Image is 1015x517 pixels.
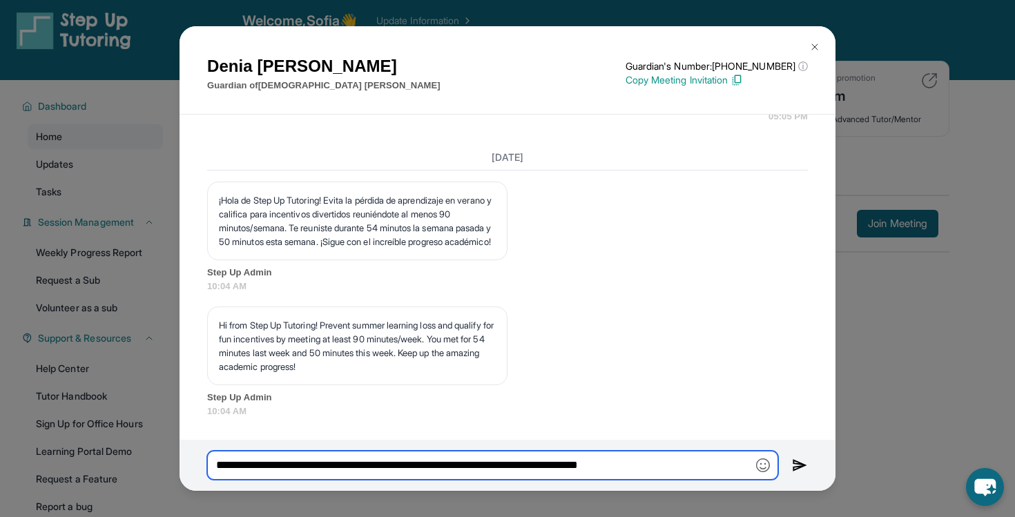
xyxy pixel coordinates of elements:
span: 10:04 AM [207,404,808,418]
p: Guardian's Number: [PHONE_NUMBER] [626,59,808,73]
img: Copy Icon [731,74,743,86]
h3: [DATE] [207,150,808,164]
h1: Denia [PERSON_NAME] [207,54,441,79]
p: ¡Hola de Step Up Tutoring! Evita la pérdida de aprendizaje en verano y califica para incentivos d... [219,193,496,248]
span: 05:05 PM [768,110,808,124]
p: Copy Meeting Invitation [626,73,808,87]
span: Step Up Admin [207,391,808,404]
img: Close Icon [809,41,820,52]
img: Send icon [792,457,808,474]
span: Step Up Admin [207,266,808,280]
span: 10:04 AM [207,280,808,293]
img: Emoji [756,458,770,472]
span: ⓘ [798,59,808,73]
button: chat-button [966,468,1004,506]
p: Hi from Step Up Tutoring! Prevent summer learning loss and qualify for fun incentives by meeting ... [219,318,496,373]
p: Guardian of [DEMOGRAPHIC_DATA] [PERSON_NAME] [207,79,441,92]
